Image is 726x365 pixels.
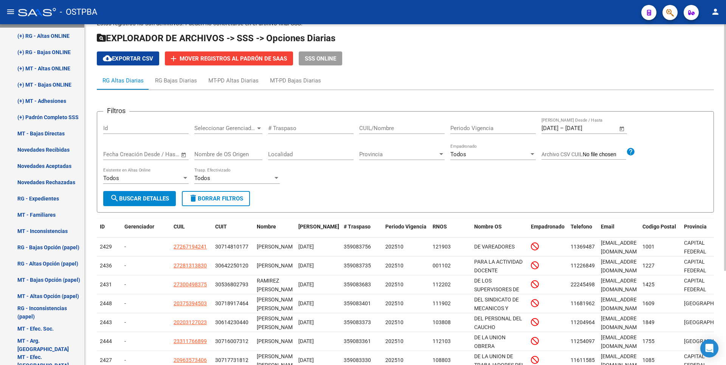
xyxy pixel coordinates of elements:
[681,219,723,244] datatable-header-cell: Provincia
[124,338,126,344] span: -
[180,55,287,62] span: Mover registros al PADRÓN de SAAS
[174,281,207,287] span: 27300498375
[124,281,126,287] span: -
[257,297,297,311] span: [PERSON_NAME] [PERSON_NAME]
[298,318,338,327] div: [DATE]
[257,224,276,230] span: Nombre
[684,240,706,255] span: CAPITAL FEDERAL
[344,262,371,269] span: 359083735
[433,262,451,269] span: 001102
[100,281,112,287] span: 2431
[618,124,627,133] button: Open calendar
[344,244,371,250] span: 359083756
[298,337,338,346] div: [DATE]
[433,281,451,287] span: 112202
[344,224,371,230] span: # Traspaso
[433,300,451,306] span: 111902
[344,357,371,363] span: 359083330
[215,337,248,346] div: 30716007312
[382,219,430,244] datatable-header-cell: Periodo Vigencia
[194,125,256,132] span: Seleccionar Gerenciador
[531,224,565,230] span: Empadronado
[541,151,583,157] span: Archivo CSV CUIL
[121,219,171,244] datatable-header-cell: Gerenciador
[100,300,112,306] span: 2448
[344,319,371,325] span: 359083373
[102,76,144,85] div: RG Altas Diarias
[124,244,126,250] span: -
[474,244,515,250] span: DE VAREADORES
[103,55,153,62] span: Exportar CSV
[215,318,248,327] div: 30614230440
[601,278,644,292] span: ceci1991.gauna+avbw@gmail.com
[700,339,718,357] div: Open Intercom Messenger
[171,219,212,244] datatable-header-cell: CUIL
[541,125,558,132] input: Fecha inicio
[642,262,655,269] span: 1227
[257,338,297,344] span: [PERSON_NAME]
[295,219,341,244] datatable-header-cell: Fecha Traspaso
[103,175,119,182] span: Todos
[359,151,438,158] span: Provincia
[174,244,207,250] span: 27267194241
[571,262,601,269] span: 1122684956
[100,338,112,344] span: 2444
[124,300,126,306] span: -
[642,357,655,363] span: 1085
[642,319,655,325] span: 1849
[60,4,97,20] span: - OSTPBA
[174,338,207,344] span: 23311766899
[571,300,601,306] span: 1168196222
[571,319,601,325] span: 1120496458
[141,151,177,158] input: Fecha fin
[174,262,207,269] span: 27281313830
[298,299,338,308] div: [DATE]
[474,315,522,330] span: DEL PERSONAL DEL CAUCHO
[298,261,338,270] div: [DATE]
[124,224,154,230] span: Gerenciador
[385,244,403,250] span: 202510
[684,259,706,273] span: CAPITAL FEDERAL
[583,151,626,158] input: Archivo CSV CUIL
[344,300,371,306] span: 359083401
[528,219,568,244] datatable-header-cell: Empadronado
[305,55,336,62] span: SSS ONLINE
[254,219,295,244] datatable-header-cell: Nombre
[103,106,129,116] h3: Filtros
[110,194,119,203] mat-icon: search
[189,195,243,202] span: Borrar Filtros
[684,224,707,230] span: Provincia
[433,357,451,363] span: 108803
[642,300,655,306] span: 1609
[100,244,112,250] span: 2429
[474,278,525,327] span: DE LOS SUPERVISORES DE LA INDUSTRIA METALMECANICA DE LA [GEOGRAPHIC_DATA]
[189,194,198,203] mat-icon: delete
[601,259,644,273] span: ta.borda.milton.24+5mm2@gmail.com
[385,262,403,269] span: 202510
[165,51,293,65] button: Mover registros al PADRÓN de SAAS
[257,315,297,330] span: [PERSON_NAME] [PERSON_NAME]
[100,357,112,363] span: 2427
[103,191,176,206] button: Buscar Detalles
[385,319,403,325] span: 202510
[474,224,502,230] span: Nombre OS
[124,357,126,363] span: -
[100,224,105,230] span: ID
[110,195,169,202] span: Buscar Detalles
[270,76,321,85] div: MT-PD Bajas Diarias
[299,51,342,65] button: SSS ONLINE
[208,76,259,85] div: MT-PD Altas Diarias
[97,33,335,43] span: EXPLORADOR DE ARCHIVOS -> SSS -> Opciones Diarias
[601,297,644,311] span: gogon62627@dawhe.com
[257,244,297,250] span: [PERSON_NAME]
[100,262,112,269] span: 2436
[344,338,371,344] span: 359083361
[642,224,676,230] span: Codigo Postal
[6,7,15,16] mat-icon: menu
[385,357,403,363] span: 202510
[642,338,655,344] span: 1755
[601,334,644,349] span: neheh43831@dotxan.com
[169,54,178,63] mat-icon: add
[155,76,197,85] div: RG Bajas Diarias
[97,51,159,65] button: Exportar CSV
